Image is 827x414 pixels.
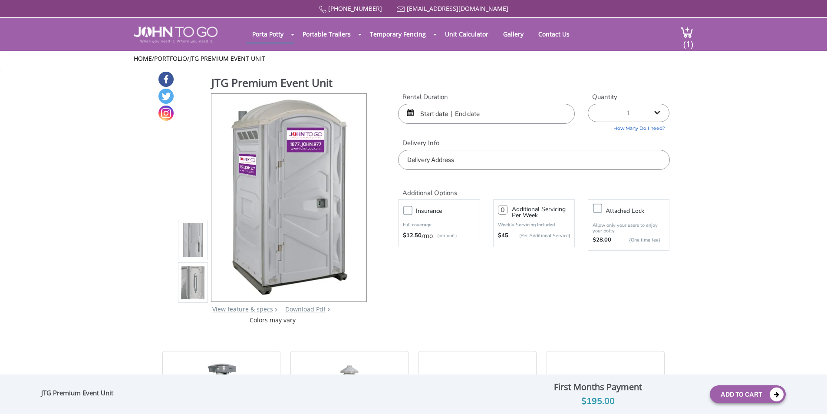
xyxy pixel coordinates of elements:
[223,94,355,298] img: Product
[403,232,422,240] strong: $12.50
[363,26,432,43] a: Temporary Fencing
[498,205,507,215] input: 0
[398,179,669,197] h2: Additional Options
[498,232,508,240] strong: $45
[398,93,575,102] label: Rental Duration
[493,394,703,408] div: $195.00
[438,26,495,43] a: Unit Calculator
[588,93,669,102] label: Quantity
[616,236,660,245] p: {One time fee}
[493,380,703,394] div: First Months Payment
[398,139,669,148] label: Delivery Info
[407,4,508,13] a: [EMAIL_ADDRESS][DOMAIN_NAME]
[508,232,570,239] p: (Per Additional Service)
[154,54,187,63] a: Portfolio
[593,236,611,245] strong: $28.00
[792,379,827,414] button: Live Chat
[512,206,570,219] h3: Additional Servicing Per Week
[416,205,484,216] h3: Insurance
[683,31,693,50] span: (1)
[433,232,457,240] p: (per unit)
[606,205,673,216] h3: Attached lock
[158,106,174,121] a: Instagram
[398,104,575,124] input: Start date | End date
[593,222,665,234] p: Allow only your users to enjoy your potty.
[246,26,290,43] a: Porta Potty
[398,150,669,170] input: Delivery Address
[181,138,205,342] img: Product
[285,305,326,313] a: Download Pdf
[328,4,382,13] a: [PHONE_NUMBER]
[588,122,669,132] a: How Many Do I need?
[134,54,693,63] ul: / /
[403,232,475,240] div: /mo
[134,26,217,43] img: JOHN to go
[497,26,530,43] a: Gallery
[532,26,576,43] a: Contact Us
[158,72,174,87] a: Facebook
[134,54,152,63] a: Home
[319,6,326,13] img: Call
[189,54,265,63] a: JTG Premium Event Unit
[158,89,174,104] a: Twitter
[275,308,277,311] img: right arrow icon
[211,75,368,93] h1: JTG Premium Event Unit
[212,305,273,313] a: View feature & specs
[397,7,405,12] img: Mail
[498,222,570,228] p: Weekly Servicing Included
[403,221,475,229] p: Full coverage
[710,385,786,403] button: Add To Cart
[296,26,357,43] a: Portable Trailers
[181,180,205,385] img: Product
[327,308,330,311] img: chevron.png
[680,26,693,38] img: cart a
[178,316,368,325] div: Colors may vary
